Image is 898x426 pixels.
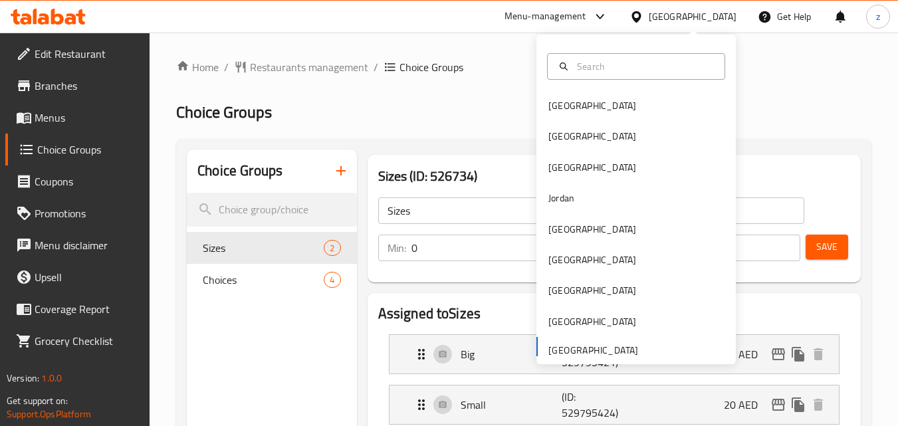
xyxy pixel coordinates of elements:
p: 45 AED [724,346,768,362]
a: Branches [5,70,150,102]
span: 2 [324,242,340,255]
h2: Assigned to Sizes [378,304,850,324]
a: Home [176,59,219,75]
div: Expand [390,335,839,373]
a: Coupons [5,165,150,197]
li: Expand [378,329,850,379]
p: (ID: 529795424) [562,389,629,421]
span: Choice Groups [399,59,463,75]
span: Restaurants management [250,59,368,75]
div: Expand [390,385,839,424]
a: Support.OpsPlatform [7,405,91,423]
a: Restaurants management [234,59,368,75]
p: (ID: 529795421) [562,338,629,370]
li: / [374,59,378,75]
a: Coverage Report [5,293,150,325]
span: Save [816,239,838,255]
span: Edit Restaurant [35,46,140,62]
h2: Choice Groups [197,161,282,181]
a: Edit Restaurant [5,38,150,70]
div: Jordan [548,191,574,205]
a: Upsell [5,261,150,293]
p: Small [461,397,562,413]
button: delete [808,344,828,364]
span: Choices [203,272,324,288]
span: Grocery Checklist [35,333,140,349]
span: 4 [324,274,340,286]
span: 1.0.0 [41,370,62,387]
div: [GEOGRAPHIC_DATA] [548,314,636,329]
span: Get support on: [7,392,68,409]
div: [GEOGRAPHIC_DATA] [548,129,636,144]
span: Menu disclaimer [35,237,140,253]
a: Menus [5,102,150,134]
input: search [187,193,356,227]
nav: breadcrumb [176,59,871,75]
div: [GEOGRAPHIC_DATA] [548,253,636,267]
span: Version: [7,370,39,387]
button: duplicate [788,395,808,415]
p: Big [461,346,562,362]
div: Menu-management [505,9,586,25]
div: [GEOGRAPHIC_DATA] [649,9,736,24]
p: Min: [388,240,406,256]
input: Search [572,59,717,74]
div: Choices [324,272,340,288]
div: [GEOGRAPHIC_DATA] [548,160,636,175]
span: z [876,9,880,24]
span: Coupons [35,173,140,189]
span: Sizes [203,240,324,256]
span: Branches [35,78,140,94]
div: [GEOGRAPHIC_DATA] [548,98,636,113]
a: Promotions [5,197,150,229]
p: 20 AED [724,397,768,413]
h3: Sizes (ID: 526734) [378,165,850,187]
a: Grocery Checklist [5,325,150,357]
button: duplicate [788,344,808,364]
div: [GEOGRAPHIC_DATA] [548,222,636,237]
button: delete [808,395,828,415]
span: Upsell [35,269,140,285]
span: Promotions [35,205,140,221]
button: edit [768,395,788,415]
a: Menu disclaimer [5,229,150,261]
span: Choice Groups [37,142,140,158]
div: Sizes2 [187,232,356,264]
a: Choice Groups [5,134,150,165]
span: Menus [35,110,140,126]
button: Save [806,235,848,259]
button: edit [768,344,788,364]
li: / [224,59,229,75]
span: Coverage Report [35,301,140,317]
div: Choices [324,240,340,256]
div: Choices4 [187,264,356,296]
span: Choice Groups [176,97,272,127]
div: [GEOGRAPHIC_DATA] [548,283,636,298]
